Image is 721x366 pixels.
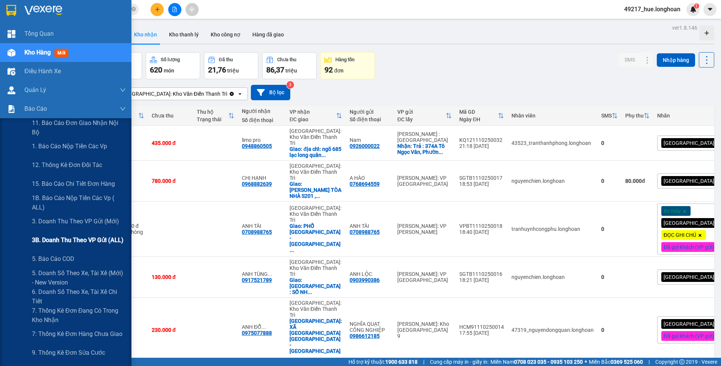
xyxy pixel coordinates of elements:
[131,7,136,11] span: close-circle
[350,223,390,229] div: ANH TÀI
[262,52,317,79] button: Chưa thu86,37 triệu
[277,57,296,62] div: Chưa thu
[664,232,696,238] span: ĐỌC GHI CHÚ
[649,358,650,366] span: |
[350,109,390,115] div: Người gửi
[290,277,342,295] div: Giao: THÁI NGUYÊN : SỐ NHÀ 9 , TỔ 7 , PHƯỜNG QUANG TRUNG , TP THÁI NGUYÊN , THÁI NGUYÊN
[611,359,643,365] strong: 0369 525 060
[350,271,390,277] div: ANH LỘC
[242,108,282,114] div: Người nhận
[290,163,342,181] div: [GEOGRAPHIC_DATA]: Kho Văn Điển Thanh Trì
[6,5,16,16] img: logo-vxr
[189,7,195,12] span: aim
[219,57,233,62] div: Đã thu
[625,178,645,184] strong: 80.000 đ
[316,193,320,199] span: ...
[152,327,189,333] div: 230.000 đ
[242,229,272,235] div: 0708988765
[439,149,443,155] span: ...
[290,223,342,253] div: Giao: PHỐ KHÂM THIÊN - NGÕ THỔ QUAN - Q.ĐỐNG ĐA - HÀ NỘI
[707,6,713,13] span: caret-down
[155,7,160,12] span: plus
[32,287,126,306] span: 6. Doanh số theo xe, tài xế chi tiết
[290,259,342,277] div: [GEOGRAPHIC_DATA]: Kho Văn Điển Thanh Trì
[246,26,290,44] button: Hàng đã giao
[8,68,15,75] img: warehouse-icon
[290,247,294,253] span: ...
[8,105,15,113] img: solution-icon
[32,329,122,339] span: 7: Thống kê đơn hàng chưa giao
[197,109,228,115] div: Thu hộ
[459,330,504,336] div: 17:55 [DATE]
[423,358,424,366] span: |
[672,24,697,32] div: ver 1.8.146
[350,137,390,143] div: Nam
[32,160,102,170] span: 12. Thống kê đơn đối tác
[24,85,46,95] span: Quản Lý
[287,81,294,89] sup: 3
[690,6,697,13] img: icon-new-feature
[161,57,180,62] div: Số lượng
[290,116,336,122] div: ĐC giao
[32,306,126,325] span: 7. Thống kê đơn đang có trong kho nhận
[266,65,284,74] span: 86,37
[394,106,456,126] th: Toggle SortBy
[430,358,489,366] span: Cung cấp máy in - giấy in:
[290,146,342,158] div: Giao: địa chỉ: ngõ 685 lạc long quân - tay hồ -hà nội
[459,271,504,277] div: SGTB1110250016
[32,217,119,226] span: 3. Doanh Thu theo VP Gửi (mới)
[290,205,342,223] div: [GEOGRAPHIC_DATA]: Kho Văn Điển Thanh Trì
[251,85,290,100] button: Bộ lọc
[24,66,61,76] span: Điều hành xe
[24,104,47,113] span: Báo cáo
[459,143,504,149] div: 21:18 [DATE]
[32,179,115,188] span: 15. Báo cáo chi tiết đơn hàng
[511,226,594,232] div: tranhuynhcongphu.longhoan
[334,68,344,74] span: đơn
[695,3,698,9] span: 1
[242,117,282,123] div: Số điện thoại
[664,244,714,250] span: Đã gọi khách (VP gửi)
[32,254,74,264] span: 5. Báo cáo COD
[290,109,336,115] div: VP nhận
[8,49,15,57] img: warehouse-icon
[152,274,189,280] div: 130.000 đ
[290,128,342,146] div: [GEOGRAPHIC_DATA]: Kho Văn Điển Thanh Trì
[657,53,695,67] button: Nhập hàng
[242,223,282,229] div: ANH TÀI
[242,324,282,330] div: ANH ĐỖ HÙNG
[172,7,177,12] span: file-add
[679,359,685,364] span: copyright
[242,137,282,143] div: limo pro
[694,3,699,9] sup: 1
[242,143,272,149] div: 0948860505
[237,91,243,97] svg: open
[601,226,618,232] div: 0
[32,193,126,212] span: 1B. Báo cáo nộp tiền các vp ( ALL)
[385,359,418,365] strong: 1900 633 818
[699,26,714,41] div: Tạo kho hàng mới
[459,116,498,122] div: Ngày ĐH
[324,65,333,74] span: 92
[601,274,618,280] div: 0
[350,175,390,181] div: A HÀO
[151,3,164,16] button: plus
[32,348,105,357] span: 9. Thống kê đơn sửa cước
[197,116,228,122] div: Trạng thái
[459,223,504,229] div: VPBT1110250018
[8,30,15,38] img: dashboard-icon
[397,271,452,283] div: [PERSON_NAME]: VP [GEOGRAPHIC_DATA]
[268,271,272,277] span: ...
[120,87,126,93] span: down
[24,29,54,38] span: Tổng Quan
[459,181,504,187] div: 18:53 [DATE]
[128,26,163,44] button: Kho nhận
[601,178,618,184] div: 0
[32,118,126,137] span: 11. Báo cáo đơn giao nhận nội bộ
[204,52,258,79] button: Đã thu21,76 triệu
[625,113,644,119] div: Phụ thu
[290,354,294,360] span: ...
[168,3,181,16] button: file-add
[290,181,342,199] div: Giao: TẦN TRỆT TÒA NHÀ S201 , VINHOMES SMART CITY , TÂY MỖ , NAM TỪ LIÊM , HÀ NỘI
[120,90,227,98] div: [GEOGRAPHIC_DATA]: Kho Văn Điển Thanh Trì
